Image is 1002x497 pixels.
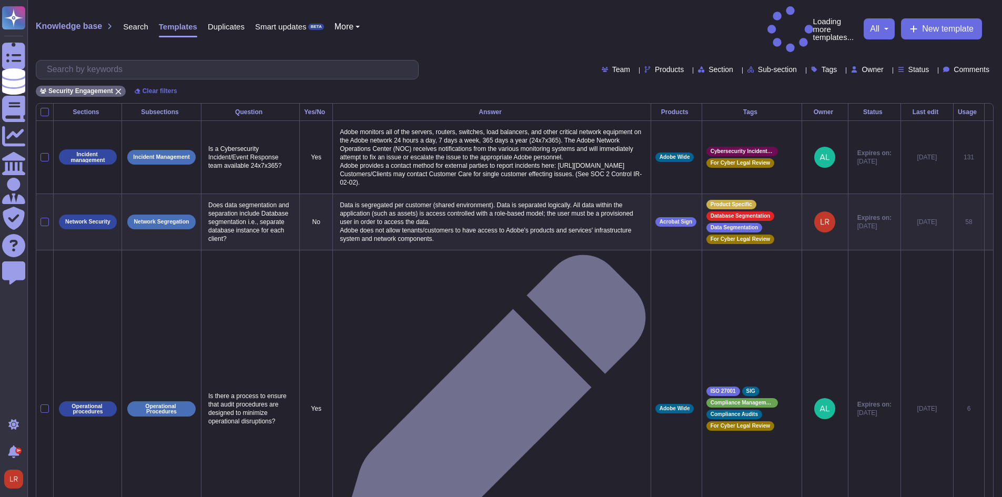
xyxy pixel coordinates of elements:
span: Section [709,66,733,73]
span: Clear filters [143,88,177,94]
span: Expires on: [857,214,892,222]
div: BETA [308,24,323,30]
span: Adobe Wide [660,406,690,411]
div: [DATE] [905,218,949,226]
div: Subsections [126,109,197,115]
p: Network Segregation [134,219,189,225]
span: Cybersecurity Incident Management [711,149,774,154]
span: Products [655,66,684,73]
span: Templates [159,23,197,31]
span: For Cyber Legal Review [711,160,770,166]
p: Data is segregated per customer (shared environment). Data is separated logically. All data withi... [337,198,646,246]
span: Adobe Wide [660,155,690,160]
span: Duplicates [208,23,245,31]
div: 58 [958,218,980,226]
p: Loading more templates... [767,6,858,52]
span: Smart updates [255,23,307,31]
button: More [335,23,360,31]
p: Adobe monitors all of the servers, routers, switches, load balancers, and other critical network ... [337,125,646,189]
p: No [304,218,328,226]
img: user [814,211,835,232]
div: 6 [958,404,980,413]
span: For Cyber Legal Review [711,237,770,242]
span: New template [922,25,974,33]
span: Compliance Audits [711,412,758,417]
p: Incident Management [133,154,189,160]
p: Yes [304,404,328,413]
span: Status [908,66,929,73]
div: Usage [958,109,980,115]
div: Answer [337,109,646,115]
span: [DATE] [857,157,892,166]
span: Knowledge base [36,22,102,31]
span: Product Specific [711,202,752,207]
span: For Cyber Legal Review [711,423,770,429]
span: SIG [746,389,755,394]
span: Search [123,23,148,31]
button: user [2,468,31,491]
p: Yes [304,153,328,161]
div: Status [853,109,896,115]
span: Security Engagement [48,88,113,94]
p: Operational Procedures [131,403,192,414]
span: Expires on: [857,149,892,157]
button: New template [901,18,982,39]
div: Question [206,109,295,115]
p: Is there a process to ensure that audit procedures are designed to minimize operational disruptions? [206,389,295,428]
span: More [335,23,353,31]
span: ISO 27001 [711,389,736,394]
span: Database Segmentation [711,214,770,219]
span: Data Segmentation [711,225,758,230]
div: Tags [706,109,797,115]
p: Incident management [63,151,113,163]
div: 131 [958,153,980,161]
span: [DATE] [857,409,892,417]
input: Search by keywords [42,60,418,79]
div: [DATE] [905,153,949,161]
span: Sub-section [758,66,797,73]
p: Network Security [65,219,110,225]
span: [DATE] [857,222,892,230]
p: Is a Cybersecurity Incident/Event Response team available 24x7x365? [206,142,295,173]
span: all [870,25,879,33]
img: user [814,147,835,168]
span: Acrobat Sign [660,219,692,225]
div: Last edit [905,109,949,115]
span: Compliance Management [711,400,774,405]
p: Operational procedures [63,403,113,414]
div: Products [655,109,697,115]
button: all [870,25,888,33]
div: Yes/No [304,109,328,115]
p: Does data segmentation and separation include Database segmentation i.e., separate database insta... [206,198,295,246]
div: 9+ [15,448,22,454]
img: user [4,470,23,489]
div: Owner [806,109,844,115]
span: Owner [862,66,883,73]
span: Team [612,66,630,73]
span: Comments [954,66,989,73]
img: user [814,398,835,419]
span: Expires on: [857,400,892,409]
div: Sections [58,109,117,115]
div: [DATE] [905,404,949,413]
span: Tags [822,66,837,73]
